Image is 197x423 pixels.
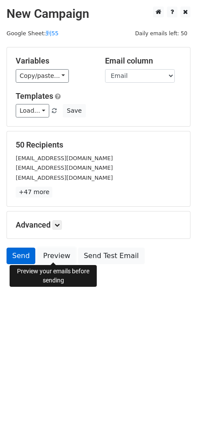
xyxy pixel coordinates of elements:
[63,104,85,117] button: Save
[16,175,113,181] small: [EMAIL_ADDRESS][DOMAIN_NAME]
[16,56,92,66] h5: Variables
[16,220,181,230] h5: Advanced
[16,69,69,83] a: Copy/paste...
[16,104,49,117] a: Load...
[16,91,53,101] a: Templates
[7,248,35,264] a: Send
[105,56,181,66] h5: Email column
[16,164,113,171] small: [EMAIL_ADDRESS][DOMAIN_NAME]
[132,30,190,37] a: Daily emails left: 50
[78,248,144,264] a: Send Test Email
[10,265,97,287] div: Preview your emails before sending
[16,155,113,161] small: [EMAIL_ADDRESS][DOMAIN_NAME]
[7,7,190,21] h2: New Campaign
[153,381,197,423] iframe: Chat Widget
[16,140,181,150] h5: 50 Recipients
[7,30,58,37] small: Google Sheet:
[37,248,76,264] a: Preview
[132,29,190,38] span: Daily emails left: 50
[46,30,58,37] a: 到55
[16,187,52,198] a: +47 more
